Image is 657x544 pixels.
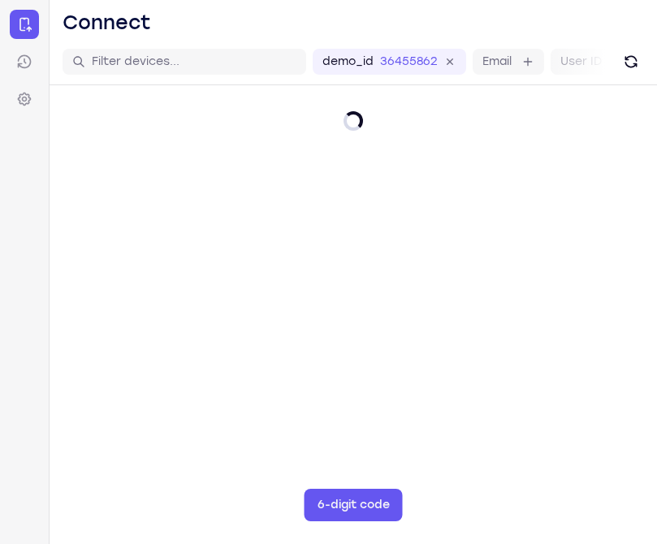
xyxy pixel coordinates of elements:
button: 6-digit code [305,489,403,521]
h1: Connect [63,10,151,36]
a: Settings [10,84,39,114]
button: Refresh [618,49,644,75]
label: User ID [560,54,602,70]
input: Filter devices... [92,54,296,70]
label: Email [482,54,512,70]
a: Connect [10,10,39,39]
label: demo_id [322,54,374,70]
a: Sessions [10,47,39,76]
